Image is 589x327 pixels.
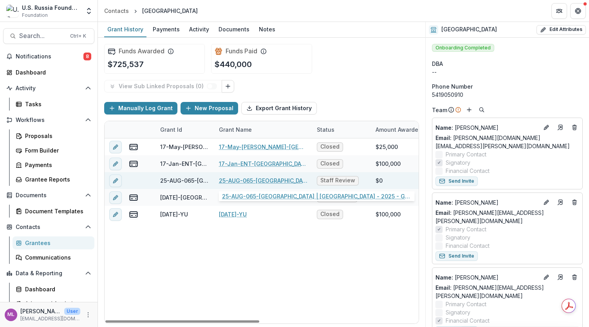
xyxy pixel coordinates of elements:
[155,121,214,138] div: Grant Id
[25,132,88,140] div: Proposals
[25,161,88,169] div: Payments
[432,91,583,99] div: 5419050910
[25,100,88,108] div: Tasks
[25,175,88,183] div: Grantee Reports
[554,196,567,209] a: Go to contact
[542,272,551,282] button: Edit
[570,3,586,19] button: Get Help
[435,251,478,261] button: Send Invite
[446,158,470,167] span: Signatory
[376,193,401,202] div: $500,537
[371,125,426,134] div: Amount Awarded
[435,124,538,132] p: [PERSON_NAME]
[104,80,222,93] button: View Sub Linked Proposals (0)
[570,272,579,282] button: Deletes
[446,300,486,308] span: Primary Contact
[446,308,470,316] span: Signatory
[13,158,94,171] a: Payments
[186,24,212,35] div: Activity
[435,124,453,131] span: Name :
[215,58,252,70] p: $440,000
[3,66,94,79] a: Dashboard
[435,283,579,300] a: Email: [PERSON_NAME][EMAIL_ADDRESS][PERSON_NAME][DOMAIN_NAME]
[13,283,94,296] a: Dashboard
[160,210,188,218] div: [DATE]-YU
[129,193,138,202] button: view-payments
[3,50,94,63] button: Notifications8
[155,125,187,134] div: Grant Id
[3,82,94,94] button: Open Activity
[432,68,583,76] div: --
[435,284,452,291] span: Email:
[16,117,82,124] span: Workflows
[142,7,198,15] div: [GEOGRAPHIC_DATA]
[13,251,94,264] a: Communications
[256,22,278,37] a: Notes
[129,159,138,169] button: view-payments
[160,193,210,202] div: [DATE]-[GEOGRAPHIC_DATA]
[13,173,94,186] a: Grantee Reports
[3,28,94,44] button: Search...
[22,12,48,19] span: Foundation
[3,267,94,280] button: Open Data & Reporting
[25,285,88,293] div: Dashboard
[435,124,538,132] a: Name: [PERSON_NAME]
[109,208,122,221] button: edit
[108,58,144,70] p: $725,537
[13,98,94,111] a: Tasks
[119,47,164,55] h2: Funds Awarded
[13,205,94,218] a: Document Templates
[371,121,430,138] div: Amount Awarded
[16,224,82,231] span: Contacts
[435,199,453,206] span: Name :
[219,143,307,151] a: 17-May-[PERSON_NAME]-[GEOGRAPHIC_DATA]
[219,210,247,218] a: [DATE]-YU
[119,83,207,90] p: View Sub Linked Proposals ( 0 )
[101,5,201,16] nav: breadcrumb
[109,141,122,153] button: edit
[20,307,61,315] p: [PERSON_NAME]
[16,270,82,277] span: Data & Reporting
[432,82,473,91] span: Phone Number
[219,160,307,168] a: 17-Jan-ENT-[GEOGRAPHIC_DATA]
[3,114,94,126] button: Open Workflows
[160,160,210,168] div: 17-Jan-ENT-[GEOGRAPHIC_DATA]
[69,32,88,40] div: Ctrl + K
[570,123,579,132] button: Deletes
[83,53,91,60] span: 8
[477,105,486,114] button: Search
[150,24,183,35] div: Payments
[435,273,538,282] p: [PERSON_NAME]
[214,125,257,134] div: Grant Name
[25,239,88,247] div: Grantees
[7,312,14,317] div: Maria Lvova
[16,192,82,199] span: Documents
[16,53,83,60] span: Notifications
[101,5,132,16] a: Contacts
[109,191,122,204] button: edit
[256,24,278,35] div: Notes
[150,22,183,37] a: Payments
[432,44,494,52] span: Onboarding Completed
[376,176,383,185] div: $0
[13,129,94,142] a: Proposals
[312,125,339,134] div: Status
[104,7,129,15] div: Contacts
[3,221,94,233] button: Open Contacts
[312,121,371,138] div: Status
[441,26,497,33] h2: [GEOGRAPHIC_DATA]
[186,22,212,37] a: Activity
[435,209,579,225] a: Email: [PERSON_NAME][EMAIL_ADDRESS][PERSON_NAME][DOMAIN_NAME]
[160,176,210,185] div: 25-AUG-065-[GEOGRAPHIC_DATA]
[13,297,94,310] a: Advanced Analytics
[446,316,490,325] span: Financial Contact
[215,24,253,35] div: Documents
[435,134,452,141] span: Email:
[432,106,447,114] p: Team
[215,22,253,37] a: Documents
[22,4,80,12] div: U.S. Russia Foundation
[554,121,567,134] a: Go to contact
[181,102,238,114] button: New Proposal
[320,144,340,150] span: Closed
